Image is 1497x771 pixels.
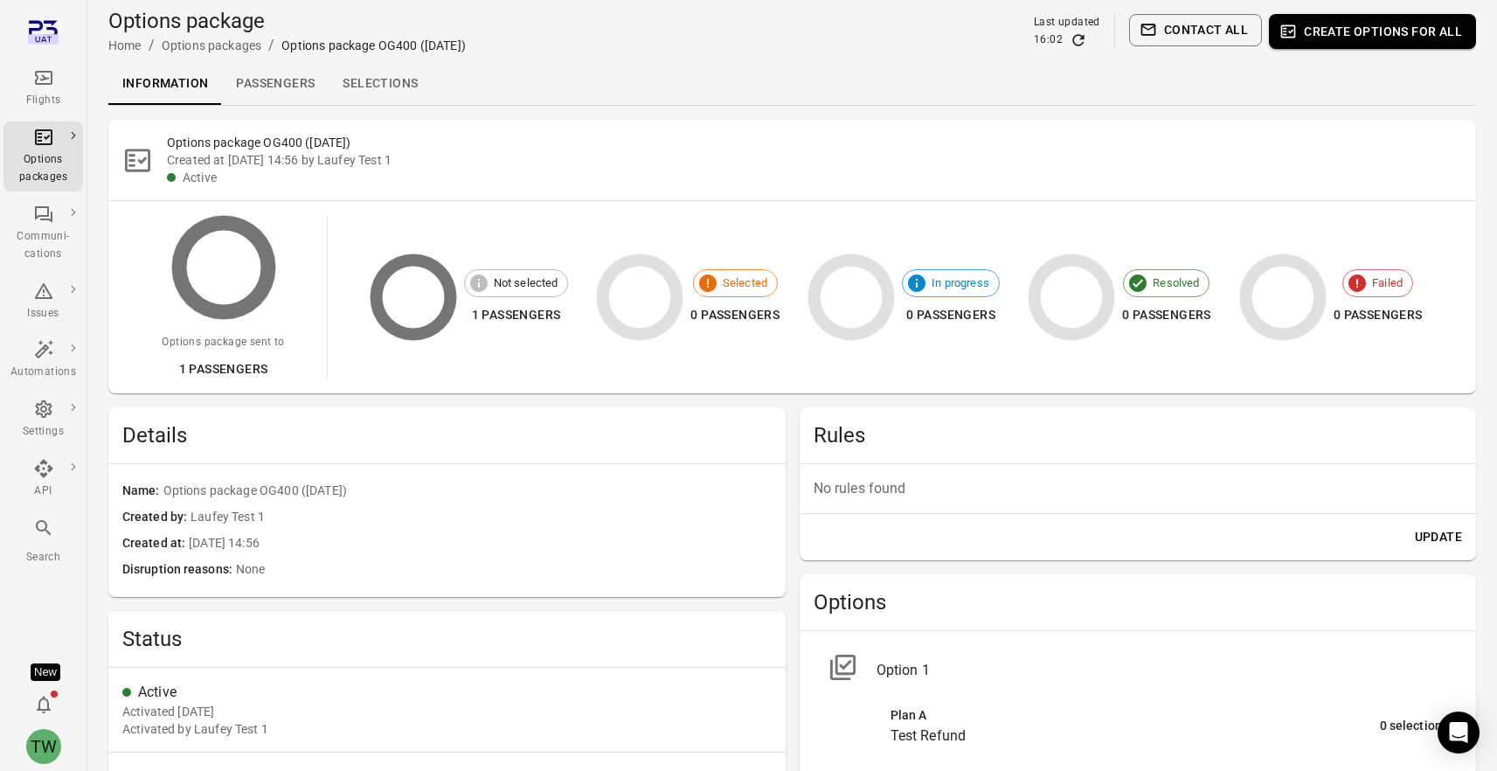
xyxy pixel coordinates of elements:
[1122,304,1211,326] div: 0 passengers
[10,92,76,109] div: Flights
[26,687,61,722] button: Notifications
[891,726,1380,747] div: Test Refund
[122,560,236,580] span: Disruption reasons
[1034,14,1100,31] div: Last updated
[108,7,466,35] h1: Options package
[108,38,142,52] a: Home
[1334,304,1423,326] div: 0 passengers
[222,63,329,105] a: Passengers
[138,682,772,703] div: Active
[162,38,261,52] a: Options packages
[268,35,274,56] li: /
[122,703,214,720] div: 27 Aug 2025 14:56
[3,393,83,446] a: Settings
[877,660,1449,681] div: Option 1
[122,720,268,738] div: Activated by Laufey Test 1
[236,560,772,580] span: None
[10,305,76,323] div: Issues
[3,512,83,571] button: Search
[814,478,1463,499] p: No rules found
[1143,274,1209,292] span: Resolved
[183,169,1462,186] div: Active
[122,421,772,449] h2: Details
[922,274,999,292] span: In progress
[3,453,83,505] a: API
[1438,712,1480,754] div: Open Intercom Messenger
[10,364,76,381] div: Automations
[1380,717,1448,736] div: 0 selections
[1034,31,1063,49] div: 16:02
[3,334,83,386] a: Automations
[1269,14,1476,49] button: Create options for all
[902,304,1000,326] div: 0 passengers
[122,534,189,553] span: Created at
[814,421,1463,449] h2: Rules
[163,482,772,501] span: Options package OG400 ([DATE])
[108,63,1476,105] div: Local navigation
[3,62,83,115] a: Flights
[162,334,284,351] div: Options package sent to
[149,35,155,56] li: /
[1070,31,1087,49] button: Refresh data
[10,151,76,186] div: Options packages
[329,63,432,105] a: Selections
[31,663,60,681] div: Tooltip anchor
[690,304,780,326] div: 0 passengers
[189,534,771,553] span: [DATE] 14:56
[167,151,1462,169] div: Created at [DATE] 14:56 by Laufey Test 1
[713,274,777,292] span: Selected
[108,35,466,56] nav: Breadcrumbs
[162,358,284,380] div: 1 passengers
[281,37,466,54] div: Options package OG400 ([DATE])
[1362,274,1412,292] span: Failed
[10,228,76,263] div: Communi-cations
[191,508,771,527] span: Laufey Test 1
[122,625,772,653] h2: Status
[122,508,191,527] span: Created by
[108,63,222,105] a: Information
[891,706,1380,726] div: Plan A
[122,482,163,501] span: Name
[1129,14,1262,46] button: Contact all
[1408,521,1469,553] button: Update
[26,729,61,764] div: TW
[10,423,76,441] div: Settings
[3,198,83,268] a: Communi-cations
[3,275,83,328] a: Issues
[10,549,76,566] div: Search
[484,274,568,292] span: Not selected
[167,134,1462,151] h2: Options package OG400 ([DATE])
[10,483,76,500] div: API
[814,588,1463,616] h2: Options
[19,722,68,771] button: Tony Wang
[464,304,569,326] div: 1 passengers
[3,122,83,191] a: Options packages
